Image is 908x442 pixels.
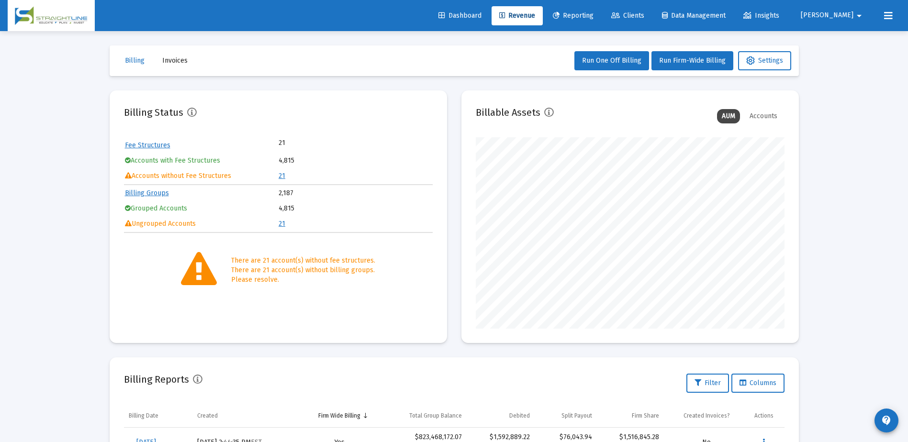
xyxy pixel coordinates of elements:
[279,201,432,216] td: 4,815
[279,138,355,148] td: 21
[197,412,218,420] div: Created
[298,404,381,427] td: Column Firm Wide Billing
[736,6,787,25] a: Insights
[155,51,195,70] button: Invoices
[124,372,189,387] h2: Billing Reports
[750,404,785,427] td: Column Actions
[853,6,865,25] mat-icon: arrow_drop_down
[125,201,278,216] td: Grouped Accounts
[499,11,535,20] span: Revenue
[717,109,740,123] div: AUM
[740,379,776,387] span: Columns
[535,404,597,427] td: Column Split Payout
[431,6,489,25] a: Dashboard
[745,109,782,123] div: Accounts
[125,217,278,231] td: Ungrouped Accounts
[279,172,285,180] a: 21
[611,11,644,20] span: Clients
[231,256,375,265] div: There are 21 account(s) without fee structures.
[409,412,462,420] div: Total Group Balance
[129,412,158,420] div: Billing Date
[467,404,535,427] td: Column Debited
[731,374,785,393] button: Columns
[279,154,432,168] td: 4,815
[746,56,783,65] span: Settings
[662,11,726,20] span: Data Management
[492,6,543,25] a: Revenue
[602,432,660,442] div: $1,516,845.28
[125,189,169,197] a: Billing Groups
[632,412,659,420] div: Firm Share
[124,105,183,120] h2: Billing Status
[738,51,791,70] button: Settings
[231,275,375,285] div: Please resolve.
[231,265,375,275] div: There are 21 account(s) without billing groups.
[659,56,726,65] span: Run Firm-Wide Billing
[881,415,892,426] mat-icon: contact_support
[684,412,730,420] div: Created Invoices?
[801,11,853,20] span: [PERSON_NAME]
[476,105,540,120] h2: Billable Assets
[695,379,721,387] span: Filter
[125,141,170,149] a: Fee Structures
[582,56,641,65] span: Run One Off Billing
[125,169,278,183] td: Accounts without Fee Structures
[15,6,88,25] img: Dashboard
[754,412,773,420] div: Actions
[545,6,601,25] a: Reporting
[125,154,278,168] td: Accounts with Fee Structures
[553,11,594,20] span: Reporting
[789,6,876,25] button: [PERSON_NAME]
[162,56,188,65] span: Invoices
[124,404,192,427] td: Column Billing Date
[438,11,482,20] span: Dashboard
[743,11,779,20] span: Insights
[651,51,733,70] button: Run Firm-Wide Billing
[279,220,285,228] a: 21
[664,404,750,427] td: Column Created Invoices?
[561,412,592,420] div: Split Payout
[604,6,652,25] a: Clients
[471,432,530,442] div: $1,592,889.22
[597,404,664,427] td: Column Firm Share
[381,404,467,427] td: Column Total Group Balance
[509,412,530,420] div: Debited
[125,56,145,65] span: Billing
[192,404,298,427] td: Column Created
[654,6,733,25] a: Data Management
[574,51,649,70] button: Run One Off Billing
[117,51,152,70] button: Billing
[318,412,360,420] div: Firm Wide Billing
[686,374,729,393] button: Filter
[279,186,432,200] td: 2,187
